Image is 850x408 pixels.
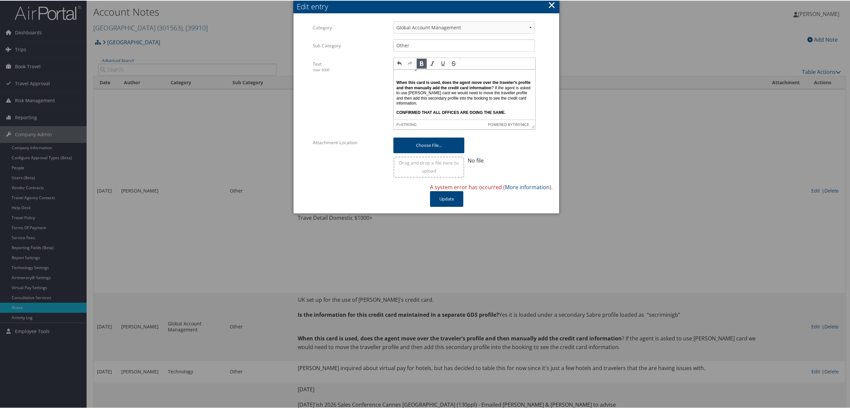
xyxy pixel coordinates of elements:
[513,122,530,126] a: tinymce
[430,183,553,191] div: A system error has occurred ( ).
[399,159,459,173] span: Drag and drop a file here to upload
[449,58,459,68] div: Strikethrough
[394,58,404,68] div: Undo
[313,39,388,51] label: Sub Category
[401,122,417,126] div: strong
[417,58,427,68] div: Bold
[399,122,401,126] div: »
[313,57,388,75] label: Text
[313,67,388,72] div: max 5000
[438,58,448,68] div: Underline
[297,1,559,11] div: Edit entry
[430,191,463,206] button: Update
[427,58,437,68] div: Italic
[313,136,388,148] label: Attachment Location
[405,58,415,68] div: Redo
[394,69,535,119] iframe: Rich Text Area. Press ALT-F9 for menu. Press ALT-F10 for toolbar. Press ALT-0 for help
[505,183,550,190] a: More information
[468,156,484,164] span: No file
[488,119,529,129] span: Powered by
[313,21,388,33] label: Category
[396,122,399,126] div: p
